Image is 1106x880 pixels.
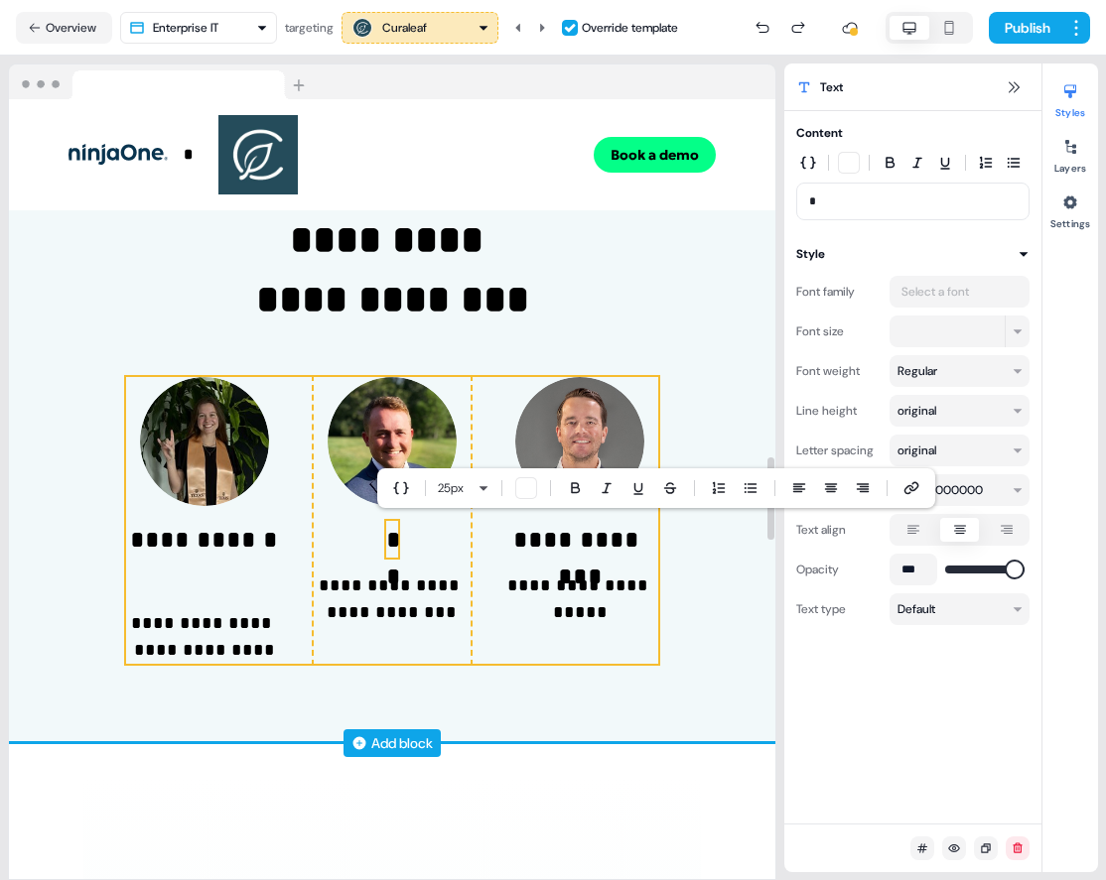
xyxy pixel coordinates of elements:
img: Image [515,377,644,506]
div: Regular [898,361,937,381]
button: Select a font [890,276,1030,308]
img: Browser topbar [9,64,314,100]
div: Override template [582,18,678,38]
button: Overview [16,12,112,44]
div: Select a font [898,282,973,302]
div: targeting [285,18,334,38]
div: Font family [796,276,882,308]
div: Book a demo [400,137,716,173]
div: original [898,440,936,460]
button: Publish [989,12,1062,44]
div: Text align [796,514,882,546]
button: Style [796,244,1030,264]
img: Image [140,377,269,506]
div: original [898,401,936,421]
div: Font size [796,315,882,347]
div: Add block [371,733,433,753]
div: Line height [796,395,882,427]
div: Letter spacing [796,435,882,466]
button: #000000 [890,474,1030,506]
img: Image [328,377,457,506]
span: Text [820,77,843,97]
div: Enterprise IT [153,18,218,38]
button: Curaleaf [342,12,498,44]
button: 25px [430,476,478,500]
div: Opacity [796,554,882,585]
button: Book a demo [594,137,716,173]
span: #000000 [925,480,983,500]
div: Font weight [796,355,882,387]
div: Text type [796,593,882,625]
div: Content [796,123,843,143]
button: Settings [1042,187,1098,230]
button: Styles [1042,75,1098,119]
button: Layers [1042,131,1098,175]
div: Curaleaf [382,18,427,38]
div: Default [898,599,935,619]
span: 25 px [438,478,464,498]
div: Style [796,244,825,264]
